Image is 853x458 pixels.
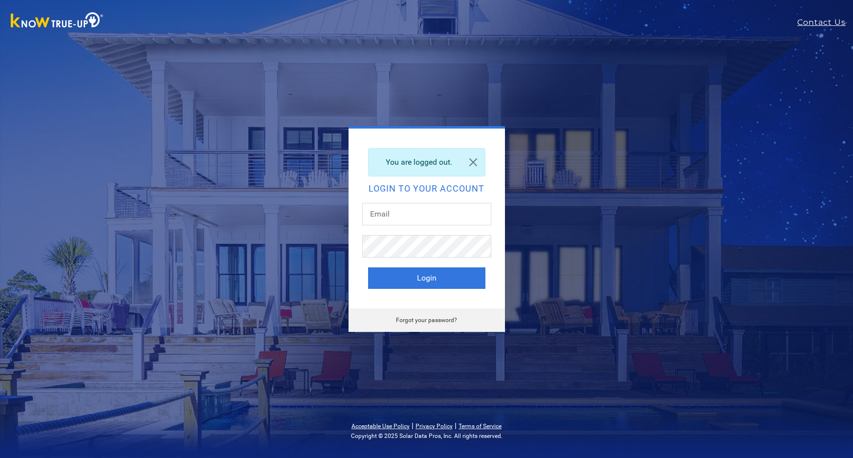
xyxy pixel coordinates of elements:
div: You are logged out. [368,148,485,176]
button: Login [368,267,485,289]
h2: Login to your account [368,184,485,193]
span: | [455,421,457,430]
a: Terms of Service [459,423,502,430]
img: Know True-Up [6,10,109,32]
a: Close [461,149,485,176]
a: Forgot your password? [396,317,457,324]
input: Email [362,203,491,225]
span: | [412,421,414,430]
a: Contact Us [797,17,853,28]
a: Acceptable Use Policy [351,423,410,430]
a: Privacy Policy [416,423,453,430]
